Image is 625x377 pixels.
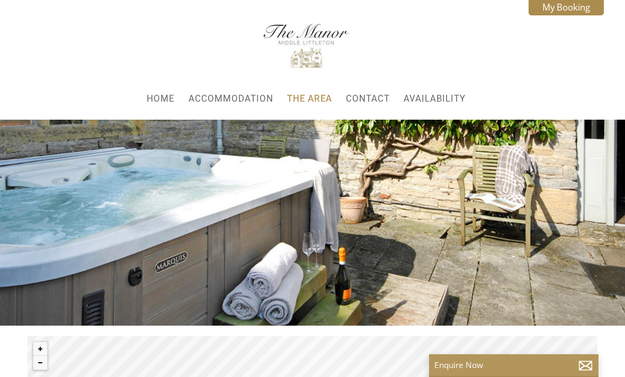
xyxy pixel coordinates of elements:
img: The Manor [240,20,372,73]
p: Enquire Now [434,360,593,371]
a: Home [147,93,175,104]
a: Availability [404,93,466,104]
a: The Area [287,93,332,104]
button: Zoom out [33,356,47,370]
a: Accommodation [189,93,273,104]
a: Contact [346,93,390,104]
button: Zoom in [33,342,47,356]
